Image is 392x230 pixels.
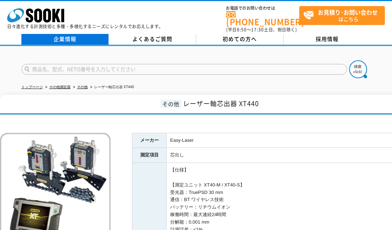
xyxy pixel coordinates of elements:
[349,60,367,78] img: btn_search.png
[237,26,247,33] span: 8:50
[77,85,88,89] a: その他
[161,100,181,108] span: その他
[223,35,257,43] span: 初めての方へ
[226,26,297,33] span: (平日 ～ 土日、祝日除く)
[49,85,71,89] a: その他測定器
[7,24,163,29] p: 日々進化する計測技術と多種・多様化するニーズにレンタルでお応えします。
[132,148,167,163] th: 測定項目
[226,6,299,10] span: お電話でのお問い合わせは
[251,26,264,33] span: 17:30
[196,34,284,45] a: 初めての方へ
[132,133,167,148] th: メーカー
[299,6,385,25] a: お見積り･お問い合わせはこちら
[183,99,259,108] span: レーザー軸芯出器 XT440
[21,85,43,89] a: トップページ
[284,34,371,45] a: 採用情報
[318,8,378,16] strong: お見積り･お問い合わせ
[226,11,299,26] a: [PHONE_NUMBER]
[21,64,347,75] input: 商品名、型式、NETIS番号を入力してください
[21,34,109,45] a: 企業情報
[109,34,196,45] a: よくあるご質問
[89,84,134,91] li: レーザー軸芯出器 XT440
[303,6,385,24] span: はこちら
